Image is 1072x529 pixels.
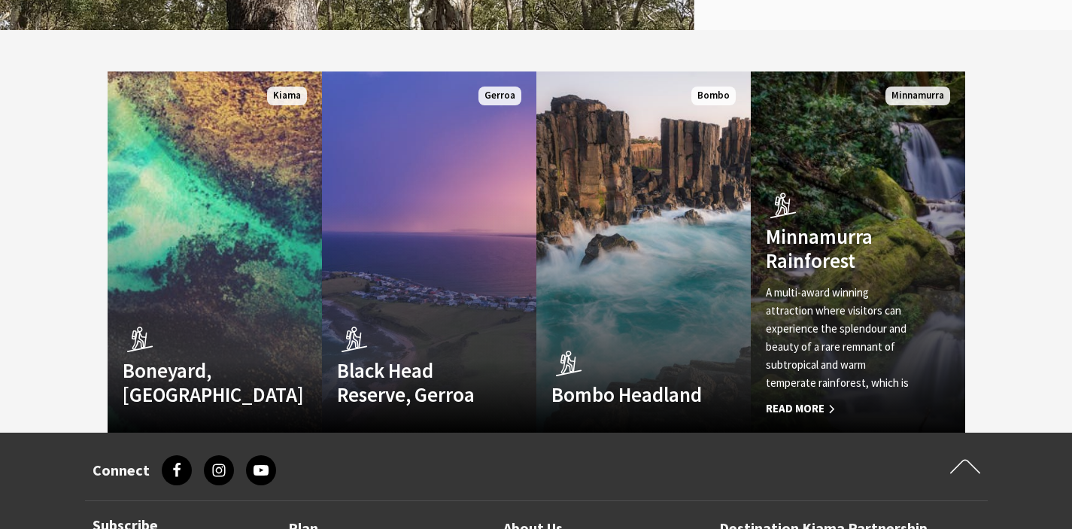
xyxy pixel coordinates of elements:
span: Bombo [691,87,736,105]
h4: Bombo Headland [551,382,703,406]
h4: Black Head Reserve, Gerroa [337,358,489,407]
span: Gerroa [478,87,521,105]
h4: Boneyard, [GEOGRAPHIC_DATA] [123,358,275,407]
span: Read More [766,400,918,418]
a: Black Head Reserve, Gerroa Gerroa [322,71,536,433]
a: Bombo Headland Bombo [536,71,751,433]
h4: Minnamurra Rainforest [766,224,918,273]
h3: Connect [93,461,150,479]
span: Kiama [267,87,307,105]
span: Minnamurra [885,87,950,105]
a: Custom Image Used Minnamurra Rainforest A multi-award winning attraction where visitors can exper... [751,71,965,433]
p: A multi-award winning attraction where visitors can experience the splendour and beauty of a rare... [766,284,918,392]
a: Boneyard, [GEOGRAPHIC_DATA] Kiama [108,71,322,433]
